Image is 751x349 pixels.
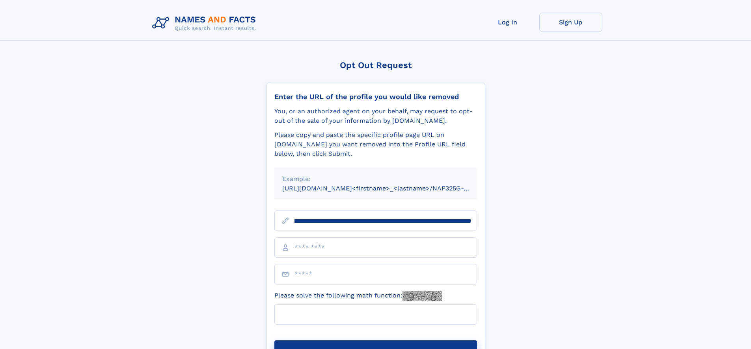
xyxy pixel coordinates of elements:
[274,130,477,159] div: Please copy and paste the specific profile page URL on [DOMAIN_NAME] you want removed into the Pr...
[274,107,477,126] div: You, or an authorized agent on your behalf, may request to opt-out of the sale of your informatio...
[539,13,602,32] a: Sign Up
[149,13,263,34] img: Logo Names and Facts
[282,185,492,192] small: [URL][DOMAIN_NAME]<firstname>_<lastname>/NAF325G-xxxxxxxx
[274,92,477,101] div: Enter the URL of the profile you would like removed
[476,13,539,32] a: Log In
[274,291,442,301] label: Please solve the following math function:
[266,60,485,70] div: Opt Out Request
[282,174,469,184] div: Example:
